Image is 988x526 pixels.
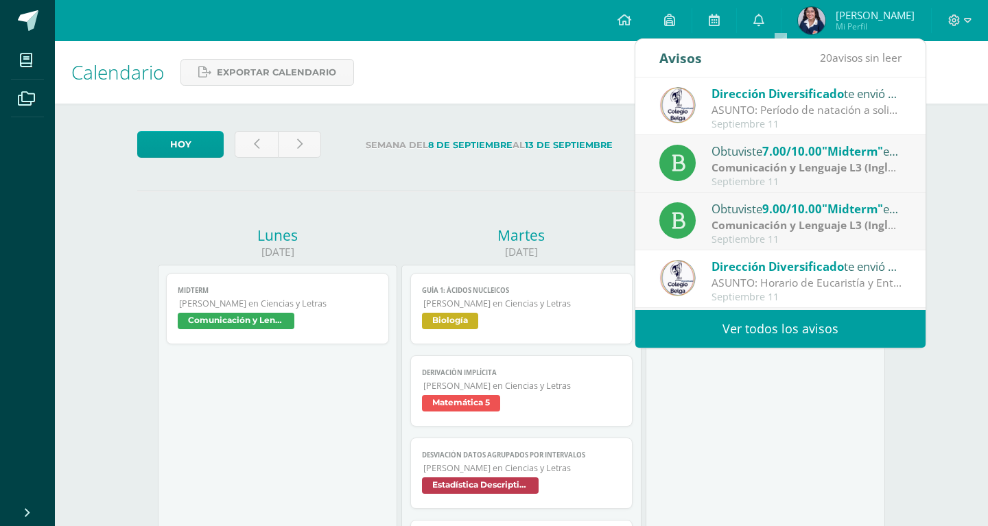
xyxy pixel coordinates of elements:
div: Avisos [659,39,702,77]
a: Exportar calendario [180,59,354,86]
span: avisos sin leer [820,50,902,65]
img: 2ddfca8bd6271a417a3acc13c37619e8.png [798,7,825,34]
span: [PERSON_NAME] [836,8,915,22]
div: | zona [711,160,902,176]
span: [PERSON_NAME] en Ciencias y Letras [423,380,622,392]
a: Midterm[PERSON_NAME] en Ciencias y LetrasComunicación y Lenguaje L3 (Inglés) 5 [166,273,389,344]
span: Midterm [178,286,377,295]
div: te envió un aviso [711,257,902,275]
span: Desviación Datos agrupados por intervalos [422,451,622,459]
a: Guía 1: Ácidos nucleicos[PERSON_NAME] en Ciencias y LetrasBiología [410,273,633,344]
span: "Midterm" [822,143,883,159]
div: Septiembre 11 [711,234,902,246]
div: ASUNTO: Horario de Eucaristía y Entrega Simbólica de Títulos: ASUNTO: Horario de Eucaristía y Ent... [711,275,902,291]
span: Guía 1: Ácidos nucleicos [422,286,622,295]
span: Calendario [71,59,164,85]
div: [DATE] [401,245,641,259]
div: Lunes [158,226,397,245]
img: 544bf8086bc8165e313644037ea68f8d.png [659,87,696,123]
span: "Midterm" [822,201,883,217]
span: 9.00/10.00 [762,201,822,217]
a: Ver todos los avisos [635,310,926,348]
span: Matemática 5 [422,395,500,411]
a: Hoy [137,131,224,158]
span: Exportar calendario [217,60,336,85]
div: Septiembre 11 [711,291,902,303]
div: ASUNTO: Período de natación a solicitud de graduandas: ASUNTO: Período de natación a solicitud de... [711,102,902,118]
strong: Comunicación y Lenguaje L3 (Inglés) 5 [711,160,912,175]
img: 544bf8086bc8165e313644037ea68f8d.png [659,260,696,296]
div: | zona [711,217,902,233]
strong: Comunicación y Lenguaje L3 (Inglés) 5 [711,217,912,232]
div: Obtuviste en [711,142,902,160]
strong: 13 de Septiembre [525,140,613,150]
span: [PERSON_NAME] en Ciencias y Letras [179,298,377,309]
div: Obtuviste en [711,200,902,217]
div: Septiembre 11 [711,119,902,130]
span: 7.00/10.00 [762,143,822,159]
span: Derivación Implícita [422,368,622,377]
div: [DATE] [158,245,397,259]
div: Septiembre 11 [711,176,902,188]
strong: 8 de Septiembre [428,140,513,150]
span: Dirección Diversificado [711,259,844,274]
span: Comunicación y Lenguaje L3 (Inglés) 5 [178,313,294,329]
label: Semana del al [332,131,646,159]
span: [PERSON_NAME] en Ciencias y Letras [423,298,622,309]
span: [PERSON_NAME] en Ciencias y Letras [423,462,622,474]
a: Derivación Implícita[PERSON_NAME] en Ciencias y LetrasMatemática 5 [410,355,633,427]
div: te envió un aviso [711,84,902,102]
span: 20 [820,50,832,65]
span: Estadística Descriptiva [422,477,539,494]
span: Mi Perfil [836,21,915,32]
span: Biología [422,313,478,329]
a: Desviación Datos agrupados por intervalos[PERSON_NAME] en Ciencias y LetrasEstadística Descriptiva [410,438,633,509]
div: Martes [401,226,641,245]
span: Dirección Diversificado [711,86,844,101]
